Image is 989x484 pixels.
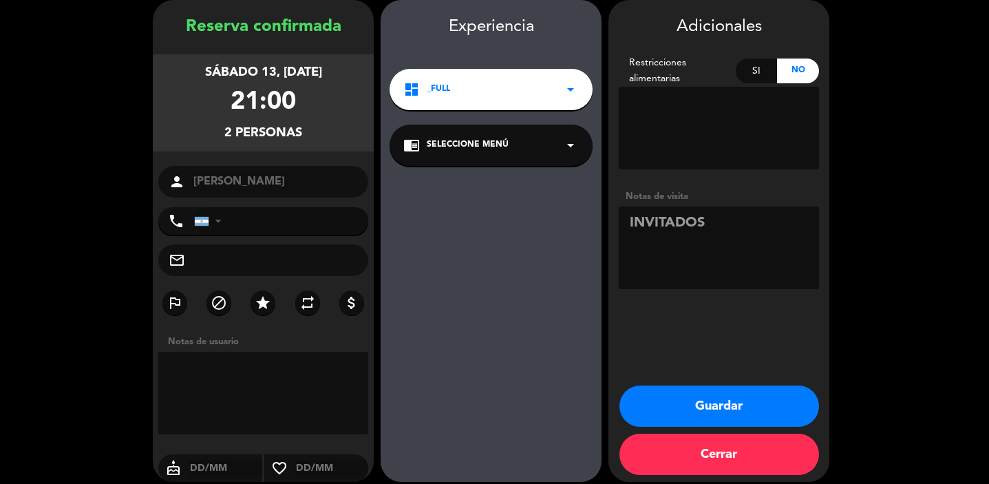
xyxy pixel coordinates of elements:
div: 21:00 [231,83,296,123]
span: _FULL [427,83,450,96]
i: favorite_border [264,460,295,476]
button: Cerrar [619,434,819,475]
div: Si [736,59,778,83]
div: Notas de usuario [161,335,374,349]
div: Adicionales [619,14,819,41]
i: repeat [299,295,316,311]
i: dashboard [403,81,420,98]
i: mail_outline [169,252,185,269]
button: Guardar [619,386,819,427]
div: Experiencia [381,14,602,41]
i: attach_money [343,295,360,311]
i: arrow_drop_down [562,81,579,98]
div: Restricciones alimentarias [619,55,736,87]
input: DD/MM [295,460,368,477]
span: Seleccione Menú [427,138,509,152]
i: outlined_flag [167,295,183,311]
div: Notas de visita [619,189,819,204]
i: chrome_reader_mode [403,137,420,154]
input: DD/MM [189,460,262,477]
i: person [169,173,185,190]
div: Reserva confirmada [153,14,374,41]
i: block [211,295,227,311]
div: sábado 13, [DATE] [205,63,322,83]
i: star [255,295,271,311]
i: arrow_drop_down [562,137,579,154]
i: cake [158,460,189,476]
div: 2 personas [224,123,302,143]
div: Argentina: +54 [195,208,226,234]
i: phone [168,213,184,229]
div: No [777,59,819,83]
